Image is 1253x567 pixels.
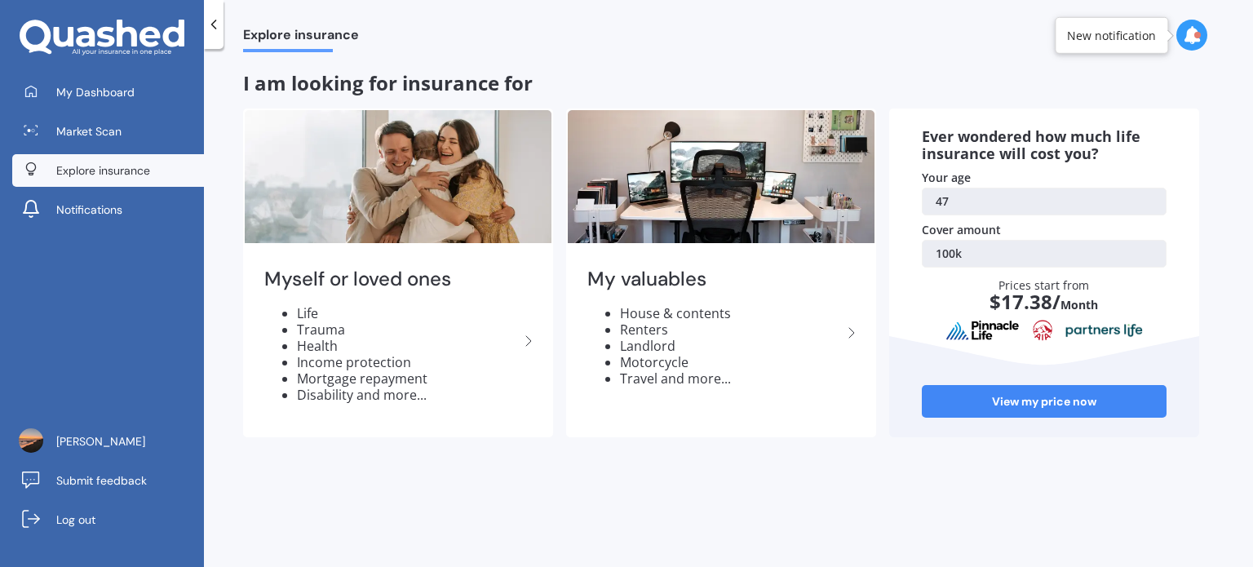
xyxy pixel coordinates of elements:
[56,433,145,450] span: [PERSON_NAME]
[922,385,1167,418] a: View my price now
[587,267,842,292] h2: My valuables
[245,110,551,243] img: Myself or loved ones
[12,115,204,148] a: Market Scan
[922,222,1167,238] div: Cover amount
[297,338,519,354] li: Health
[297,387,519,403] li: Disability and more...
[56,123,122,140] span: Market Scan
[297,354,519,370] li: Income protection
[12,503,204,536] a: Log out
[19,428,43,453] img: ACg8ocIMYHwBSVlxKqquSB6OGxI3eYjycZb9IrLFaViDh7_LyTQYkvmm0A=s96-c
[297,370,519,387] li: Mortgage repayment
[56,162,150,179] span: Explore insurance
[56,472,147,489] span: Submit feedback
[922,188,1167,215] a: 47
[1060,297,1098,312] span: Month
[922,170,1167,186] div: Your age
[620,321,842,338] li: Renters
[12,425,204,458] a: [PERSON_NAME]
[945,320,1021,341] img: pinnacle
[1065,323,1144,338] img: partnersLife
[243,69,533,96] span: I am looking for insurance for
[922,128,1167,163] div: Ever wondered how much life insurance will cost you?
[1033,320,1052,341] img: aia
[56,202,122,218] span: Notifications
[12,464,204,497] a: Submit feedback
[12,76,204,109] a: My Dashboard
[264,267,519,292] h2: Myself or loved ones
[297,321,519,338] li: Trauma
[243,27,359,49] span: Explore insurance
[56,512,95,528] span: Log out
[56,84,135,100] span: My Dashboard
[297,305,519,321] li: Life
[990,288,1060,315] span: $ 17.38 /
[12,154,204,187] a: Explore insurance
[620,305,842,321] li: House & contents
[12,193,204,226] a: Notifications
[620,370,842,387] li: Travel and more...
[1067,27,1156,43] div: New notification
[620,354,842,370] li: Motorcycle
[568,110,874,243] img: My valuables
[922,240,1167,268] a: 100k
[939,277,1150,328] div: Prices start from
[620,338,842,354] li: Landlord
